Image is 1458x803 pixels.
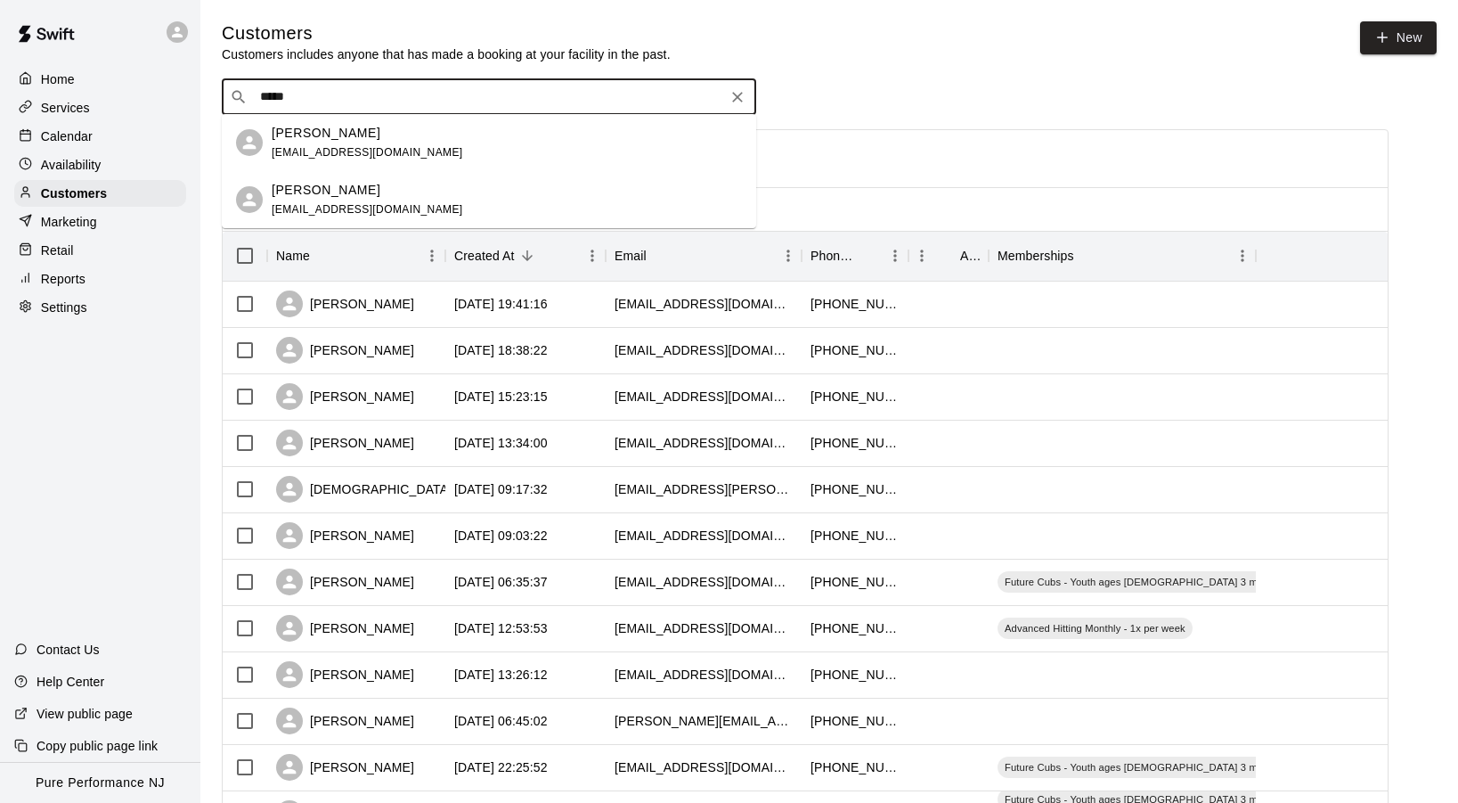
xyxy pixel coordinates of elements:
[276,661,414,688] div: [PERSON_NAME]
[272,203,463,216] span: [EMAIL_ADDRESS][DOMAIN_NAME]
[276,231,310,281] div: Name
[37,737,158,755] p: Copy public page link
[454,341,548,359] div: 2025-08-13 18:38:22
[14,209,186,235] a: Marketing
[41,270,86,288] p: Reports
[14,266,186,292] div: Reports
[615,388,793,406] div: leaho@verizon.net
[615,295,793,313] div: jodim224@hotmail.com
[41,127,93,145] p: Calendar
[998,760,1344,774] span: Future Cubs - Youth ages [DEMOGRAPHIC_DATA] 3 month membership
[802,231,908,281] div: Phone Number
[857,243,882,268] button: Sort
[615,480,793,498] div: christian.sandy@corbion.com
[810,619,900,637] div: +19735683980
[810,758,900,776] div: +12016027088
[935,243,960,268] button: Sort
[810,480,900,498] div: +12014687461
[725,85,750,110] button: Clear
[276,708,414,734] div: [PERSON_NAME]
[615,573,793,591] div: bwilliamderosa@gmail.com
[810,231,857,281] div: Phone Number
[810,666,900,684] div: +12012134518
[41,184,107,202] p: Customers
[810,573,900,591] div: +12018736283
[276,754,414,781] div: [PERSON_NAME]
[998,618,1193,639] div: Advanced Hitting Monthly - 1x per week
[41,299,87,316] p: Settings
[615,666,793,684] div: yanks143@gmail.com
[222,79,756,115] div: Search customers by name or email
[37,705,133,723] p: View public page
[454,666,548,684] div: 2025-08-01 13:26:12
[276,522,414,549] div: [PERSON_NAME]
[276,383,414,410] div: [PERSON_NAME]
[454,480,548,498] div: 2025-08-12 09:17:32
[810,388,900,406] div: +19734648256
[276,615,414,642] div: [PERSON_NAME]
[236,186,263,213] div: Marc Lewis
[998,231,1074,281] div: Memberships
[14,94,186,121] a: Services
[989,231,1256,281] div: Memberships
[222,21,671,45] h5: Customers
[41,242,74,259] p: Retail
[36,774,165,792] p: Pure Performance NJ
[454,434,548,452] div: 2025-08-12 13:34:00
[272,146,463,159] span: [EMAIL_ADDRESS][DOMAIN_NAME]
[41,213,97,231] p: Marketing
[276,291,414,317] div: [PERSON_NAME]
[14,237,186,264] a: Retail
[810,527,900,545] div: +19736992381
[454,231,515,281] div: Created At
[615,758,793,776] div: cyoung@stiacouture.com
[272,181,380,200] p: [PERSON_NAME]
[515,243,540,268] button: Sort
[14,294,186,321] a: Settings
[454,388,548,406] div: 2025-08-12 15:23:15
[775,242,802,269] button: Menu
[810,295,900,313] div: +19737683433
[454,619,548,637] div: 2025-08-04 12:53:53
[454,758,548,776] div: 2025-06-25 22:25:52
[615,527,793,545] div: grayeyes1149@gmail.com
[454,573,548,591] div: 2025-08-06 06:35:37
[37,673,104,691] p: Help Center
[1229,242,1256,269] button: Menu
[882,242,908,269] button: Menu
[908,242,935,269] button: Menu
[37,641,100,659] p: Contact Us
[908,231,989,281] div: Age
[810,341,900,359] div: +16096673717
[222,45,671,63] p: Customers includes anyone that has made a booking at your facility in the past.
[41,70,75,88] p: Home
[615,712,793,730] div: jason.rivera85@gmail.com
[310,243,335,268] button: Sort
[276,569,414,595] div: [PERSON_NAME]
[14,180,186,207] div: Customers
[615,434,793,452] div: hvarum80@gmail.com
[41,99,90,117] p: Services
[606,231,802,281] div: Email
[14,66,186,93] a: Home
[998,621,1193,635] span: Advanced Hitting Monthly - 1x per week
[41,156,102,174] p: Availability
[236,129,263,156] div: David Lew
[1074,243,1099,268] button: Sort
[810,434,900,452] div: +19738680278
[272,124,380,143] p: [PERSON_NAME]
[579,242,606,269] button: Menu
[810,712,900,730] div: +12013960120
[998,571,1344,593] div: Future Cubs - Youth ages [DEMOGRAPHIC_DATA] 3 month membership
[615,619,793,637] div: morahmeredith@gmail.com
[14,152,186,178] a: Availability
[14,123,186,150] div: Calendar
[1360,21,1437,54] a: New
[615,341,793,359] div: gentlespade@gmail.com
